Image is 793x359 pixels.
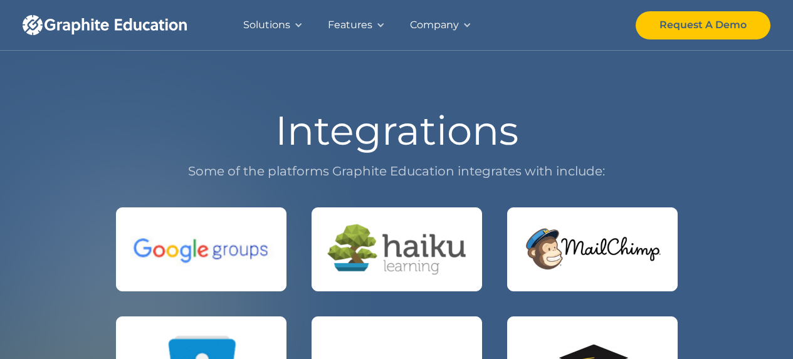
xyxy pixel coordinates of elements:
a: Request A Demo [636,11,770,39]
div: Features [328,16,372,34]
img: Haiku Logo [325,221,469,278]
p: Some of the platforms Graphite Education integrates with include: [116,160,678,182]
div: Solutions [243,16,290,34]
img: Google Groups Logo [129,229,273,269]
h1: Integrations [116,110,678,150]
div: Request A Demo [659,16,747,34]
img: MailChimp logo [520,223,664,276]
div: Company [410,16,459,34]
